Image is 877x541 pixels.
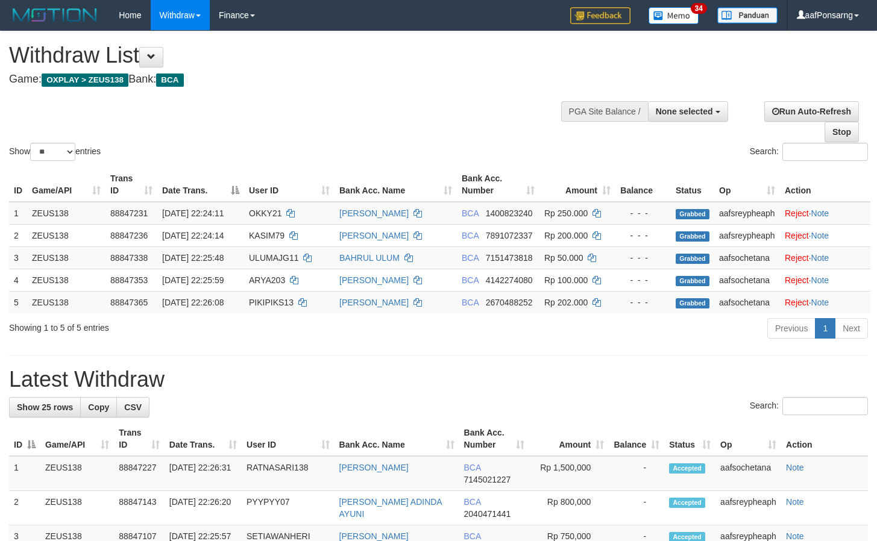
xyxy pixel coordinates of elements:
a: Reject [785,298,809,307]
a: Run Auto-Refresh [764,101,859,122]
span: Copy 2040471441 to clipboard [464,509,511,519]
th: Action [780,167,870,202]
img: Feedback.jpg [570,7,630,24]
span: OXPLAY > ZEUS138 [42,73,128,87]
a: Reject [785,208,809,218]
th: Balance [615,167,671,202]
div: - - - [620,274,666,286]
td: · [780,269,870,291]
img: MOTION_logo.png [9,6,101,24]
td: 5 [9,291,27,313]
th: Bank Acc. Number: activate to sort column ascending [459,422,530,456]
td: 1 [9,202,27,225]
span: Rp 200.000 [544,231,588,240]
span: Copy 7145021227 to clipboard [464,475,511,484]
span: PIKIPIKS13 [249,298,294,307]
span: BCA [462,298,479,307]
span: BCA [464,463,481,472]
span: 34 [691,3,707,14]
th: Date Trans.: activate to sort column ascending [165,422,242,456]
span: OKKY21 [249,208,281,218]
th: Amount: activate to sort column ascending [529,422,609,456]
h1: Latest Withdraw [9,367,868,392]
td: · [780,202,870,225]
div: - - - [620,252,666,264]
td: ZEUS138 [40,491,114,525]
th: ID: activate to sort column descending [9,422,40,456]
a: Note [811,298,829,307]
a: Note [811,275,829,285]
a: Note [786,463,804,472]
a: Reject [785,275,809,285]
span: 88847353 [110,275,148,285]
span: [DATE] 22:24:11 [162,208,224,218]
td: 88847227 [114,456,165,491]
div: - - - [620,230,666,242]
span: Rp 100.000 [544,275,588,285]
td: RATNASARI138 [242,456,335,491]
td: ZEUS138 [27,269,105,291]
span: Grabbed [676,209,709,219]
td: 1 [9,456,40,491]
td: PYYPYY07 [242,491,335,525]
a: Next [835,318,868,339]
th: User ID: activate to sort column ascending [244,167,335,202]
td: aafsochetana [714,291,780,313]
input: Search: [782,143,868,161]
a: [PERSON_NAME] [339,298,409,307]
a: [PERSON_NAME] [339,275,409,285]
span: KASIM79 [249,231,284,240]
span: Grabbed [676,298,709,308]
span: BCA [464,531,481,541]
span: None selected [656,107,713,116]
h1: Withdraw List [9,43,573,67]
span: Grabbed [676,254,709,264]
span: ULUMAJG11 [249,253,298,263]
th: Date Trans.: activate to sort column descending [157,167,244,202]
th: Op: activate to sort column ascending [714,167,780,202]
span: Grabbed [676,276,709,286]
td: 88847143 [114,491,165,525]
td: · [780,224,870,246]
span: Rp 250.000 [544,208,588,218]
span: Copy 4142274080 to clipboard [486,275,533,285]
span: 88847231 [110,208,148,218]
button: None selected [648,101,728,122]
span: BCA [462,275,479,285]
td: aafsreypheaph [714,202,780,225]
td: aafsreypheaph [715,491,781,525]
td: [DATE] 22:26:31 [165,456,242,491]
td: - [609,456,664,491]
td: aafsochetana [714,269,780,291]
span: BCA [462,253,479,263]
div: PGA Site Balance / [561,101,648,122]
td: 2 [9,491,40,525]
a: Stop [825,122,859,142]
a: [PERSON_NAME] [339,208,409,218]
select: Showentries [30,143,75,161]
a: [PERSON_NAME] [339,463,409,472]
td: ZEUS138 [27,202,105,225]
span: Show 25 rows [17,402,73,412]
th: ID [9,167,27,202]
span: CSV [124,402,142,412]
td: Rp 800,000 [529,491,609,525]
img: panduan.png [717,7,778,23]
a: Copy [80,397,117,417]
div: Showing 1 to 5 of 5 entries [9,317,356,334]
h4: Game: Bank: [9,73,573,86]
span: 88847365 [110,298,148,307]
a: 1 [815,318,835,339]
th: Status: activate to sort column ascending [664,422,715,456]
span: 88847338 [110,253,148,263]
th: Amount: activate to sort column ascending [539,167,615,202]
span: BCA [156,73,183,87]
span: Copy 1400823240 to clipboard [486,208,533,218]
img: Button%20Memo.svg [649,7,699,24]
a: Show 25 rows [9,397,81,417]
th: Bank Acc. Name: activate to sort column ascending [335,422,459,456]
span: BCA [462,208,479,218]
div: - - - [620,296,666,308]
span: Copy [88,402,109,412]
span: [DATE] 22:24:14 [162,231,224,240]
